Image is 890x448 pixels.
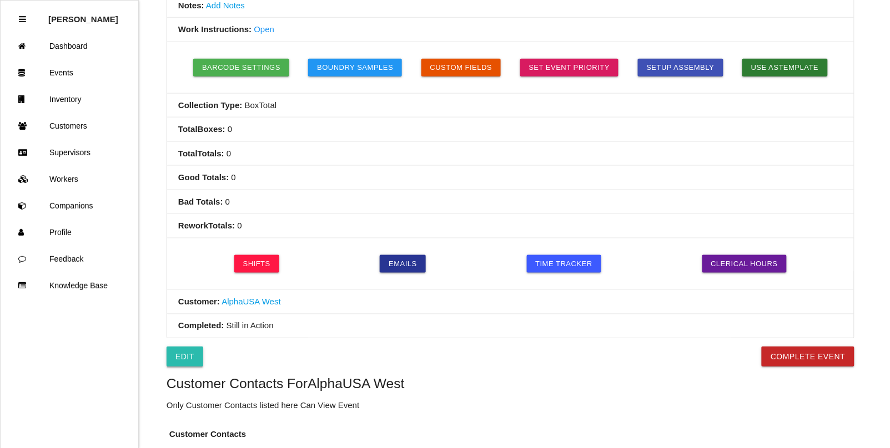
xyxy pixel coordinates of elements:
[167,347,203,366] a: Edit
[421,59,501,77] button: Custom Fields
[1,33,138,59] a: Dashboard
[638,59,723,77] button: Setup Assembly
[167,214,854,238] li: 0
[1,139,138,166] a: Supervisors
[178,297,220,306] b: Customer:
[520,59,619,77] a: Set Event Priority
[178,321,224,330] b: Completed:
[193,59,289,77] button: Barcode Settings
[48,6,118,24] p: Rosie Blandino
[1,272,138,299] a: Knowledge Base
[1,192,138,219] a: Companions
[167,399,854,412] p: Only Customer Contacts listed here Can View Event
[1,219,138,246] a: Profile
[167,94,854,118] li: Box Total
[178,221,235,230] b: Rework Totals :
[19,6,26,33] div: Close
[702,255,787,273] a: Clerical Hours
[167,314,854,338] li: Still in Action
[167,190,854,215] li: 0
[1,166,138,192] a: Workers
[167,142,854,166] li: 0
[222,297,280,306] a: AlphaUSA West
[762,347,854,366] button: Complete Event
[178,100,243,110] b: Collection Type:
[742,59,828,77] button: Use asTemplate
[1,246,138,272] a: Feedback
[308,59,402,77] button: Boundry Samples
[178,24,252,34] b: Work Instructions:
[178,1,204,10] b: Notes:
[380,255,426,273] a: Emails
[234,255,279,273] a: Shifts
[1,59,138,86] a: Events
[178,197,223,206] b: Bad Totals :
[167,376,854,391] h5: Customer Contacts For AlphaUSA West
[206,1,245,10] a: Add Notes
[254,24,274,34] a: Open
[527,255,602,273] a: Time Tracker
[1,113,138,139] a: Customers
[178,124,225,134] b: Total Boxes :
[1,86,138,113] a: Inventory
[167,166,854,190] li: 0
[178,172,229,182] b: Good Totals :
[178,149,224,158] b: Total Totals :
[167,118,854,142] li: 0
